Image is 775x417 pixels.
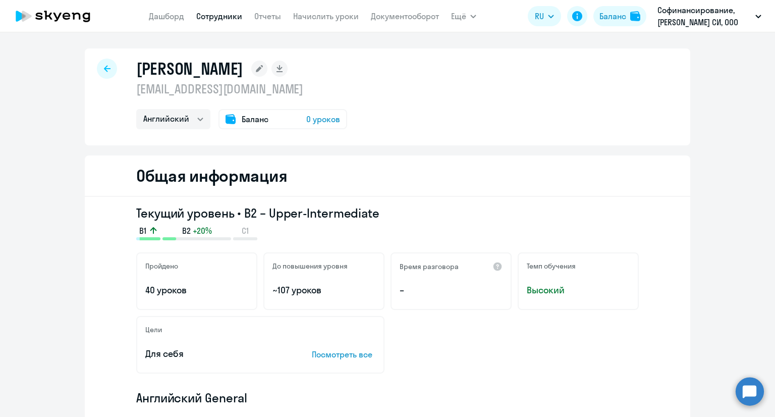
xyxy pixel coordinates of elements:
[451,10,466,22] span: Ещё
[136,205,639,221] h3: Текущий уровень • B2 – Upper-Intermediate
[451,6,476,26] button: Ещё
[136,166,287,186] h2: Общая информация
[306,113,340,125] span: 0 уроков
[528,6,561,26] button: RU
[136,59,243,79] h1: [PERSON_NAME]
[371,11,439,21] a: Документооборот
[652,4,766,28] button: Софинансирование, [PERSON_NAME] СИ, ООО
[272,284,375,297] p: ~107 уроков
[527,284,630,297] span: Высокий
[527,262,576,271] h5: Темп обучения
[630,11,640,21] img: balance
[657,4,751,28] p: Софинансирование, [PERSON_NAME] СИ, ООО
[196,11,242,21] a: Сотрудники
[242,225,249,236] span: C1
[400,284,503,297] p: –
[136,390,247,406] span: Английский General
[400,262,459,271] h5: Время разговора
[193,225,212,236] span: +20%
[242,113,268,125] span: Баланс
[145,262,178,271] h5: Пройдено
[593,6,646,26] button: Балансbalance
[145,325,162,334] h5: Цели
[293,11,359,21] a: Начислить уроки
[145,347,281,360] p: Для себя
[599,10,626,22] div: Баланс
[145,284,248,297] p: 40 уроков
[312,348,375,360] p: Посмотреть все
[139,225,146,236] span: B1
[254,11,281,21] a: Отчеты
[136,81,347,97] p: [EMAIL_ADDRESS][DOMAIN_NAME]
[272,262,348,271] h5: До повышения уровня
[149,11,184,21] a: Дашборд
[535,10,544,22] span: RU
[182,225,191,236] span: B2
